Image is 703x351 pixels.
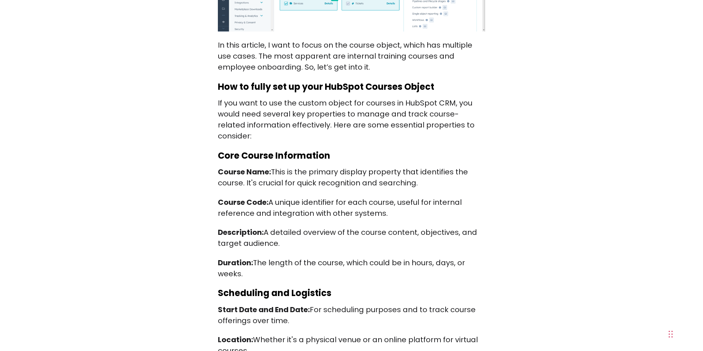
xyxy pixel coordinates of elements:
p: If you want to use the custom object for courses in HubSpot CRM, you would need several key prope... [218,97,485,141]
p: This is the primary display property that identifies the course. It's crucial for quick recogniti... [218,166,485,188]
p: A unique identifier for each course, useful for internal reference and integration with other sys... [218,197,485,219]
strong: Course Name: [218,167,271,177]
p: In this article, I want to focus on the course object, which has multiple use cases. The most app... [218,40,485,73]
span: How to fully set up your HubSpot Courses Object [218,81,434,93]
iframe: Chat Widget [539,259,703,351]
strong: Location: [218,335,253,345]
strong: Duration: [218,258,253,268]
p: The length of the course, which could be in hours, days, or weeks. [218,257,485,279]
strong: Course Code: [218,197,268,207]
strong: Start Date and End Date: [218,304,310,315]
strong: Description: [218,227,264,237]
span: Scheduling and Logistics [218,287,331,299]
p: A detailed overview of the course content, objectives, and target audience. [218,227,485,249]
div: Drag [669,323,673,345]
span: Core Course Information [218,149,330,162]
p: For scheduling purposes and to track course offerings over time. [218,304,485,326]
